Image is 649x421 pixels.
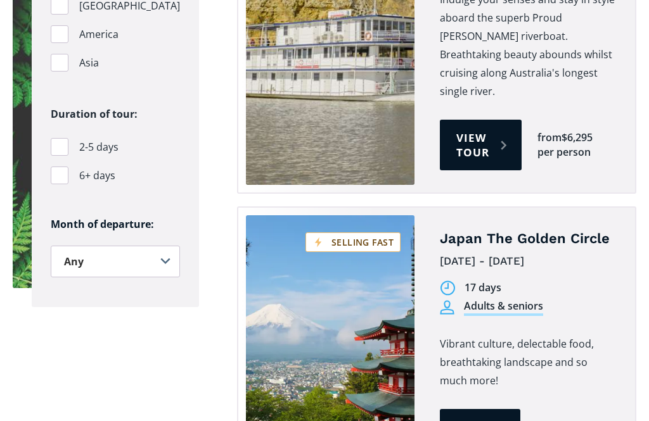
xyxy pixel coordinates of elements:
[440,230,616,249] h4: Japan The Golden Circle
[79,168,115,185] span: 6+ days
[51,218,180,232] h6: Month of departure:
[440,336,616,391] p: Vibrant culture, delectable food, breathtaking landscape and so much more!
[440,120,522,171] a: View tour
[537,131,562,146] div: from
[79,139,119,156] span: 2-5 days
[79,55,99,72] span: Asia
[479,281,501,296] div: days
[440,252,616,272] div: [DATE] - [DATE]
[465,281,476,296] div: 17
[537,146,591,160] div: per person
[464,299,543,317] div: Adults & seniors
[51,106,138,124] legend: Duration of tour:
[562,131,593,146] div: $6,295
[79,27,119,44] span: America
